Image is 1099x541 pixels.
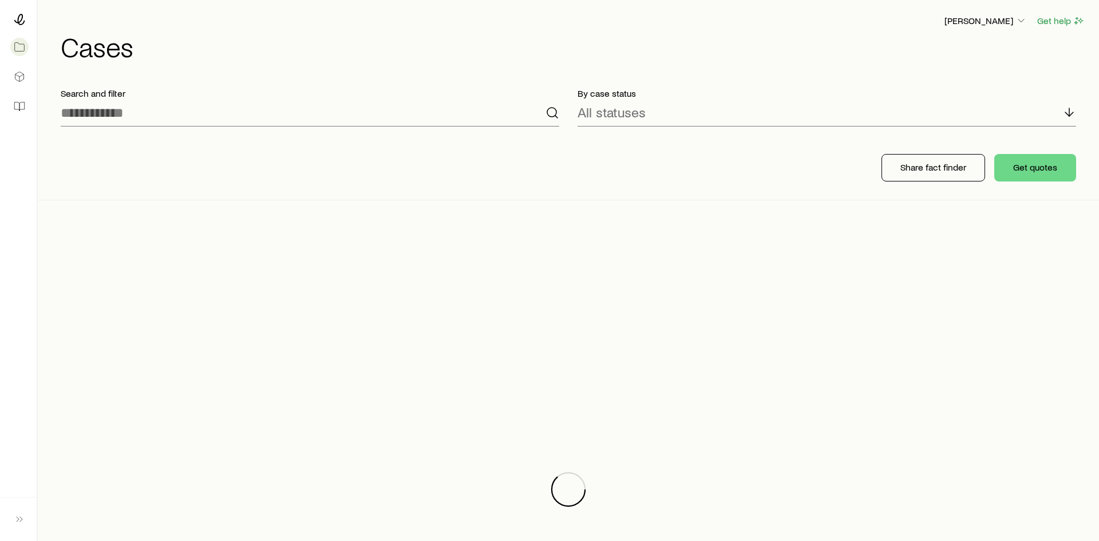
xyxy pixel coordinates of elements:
[578,88,1076,99] p: By case status
[578,104,646,120] p: All statuses
[900,161,966,173] p: Share fact finder
[994,154,1076,181] button: Get quotes
[1037,14,1085,27] button: Get help
[61,88,559,99] p: Search and filter
[944,15,1027,26] p: [PERSON_NAME]
[944,14,1027,28] button: [PERSON_NAME]
[881,154,985,181] button: Share fact finder
[61,33,1085,60] h1: Cases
